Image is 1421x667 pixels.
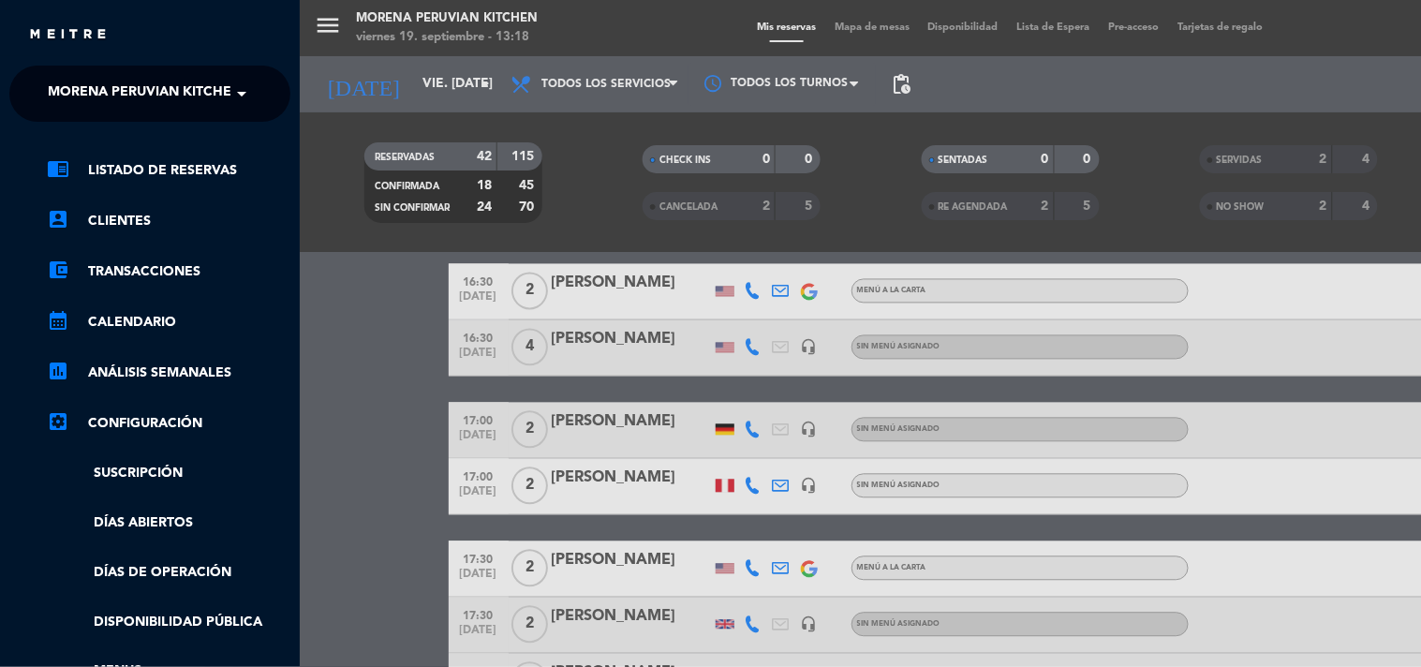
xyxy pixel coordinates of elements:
a: Días abiertos [47,512,290,534]
a: account_balance_walletTransacciones [47,260,290,283]
a: Configuración [47,412,290,435]
a: account_boxClientes [47,210,290,232]
i: calendar_month [47,309,69,332]
i: settings_applications [47,410,69,433]
i: account_balance_wallet [47,259,69,281]
span: Morena Peruvian Kitchen [48,74,242,113]
a: calendar_monthCalendario [47,311,290,333]
a: assessmentANÁLISIS SEMANALES [47,362,290,384]
a: Días de Operación [47,562,290,584]
a: chrome_reader_modeListado de Reservas [47,159,290,182]
i: assessment [47,360,69,382]
img: MEITRE [28,28,108,42]
i: account_box [47,208,69,230]
a: Suscripción [47,463,290,484]
i: chrome_reader_mode [47,157,69,180]
a: Disponibilidad pública [47,612,290,633]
